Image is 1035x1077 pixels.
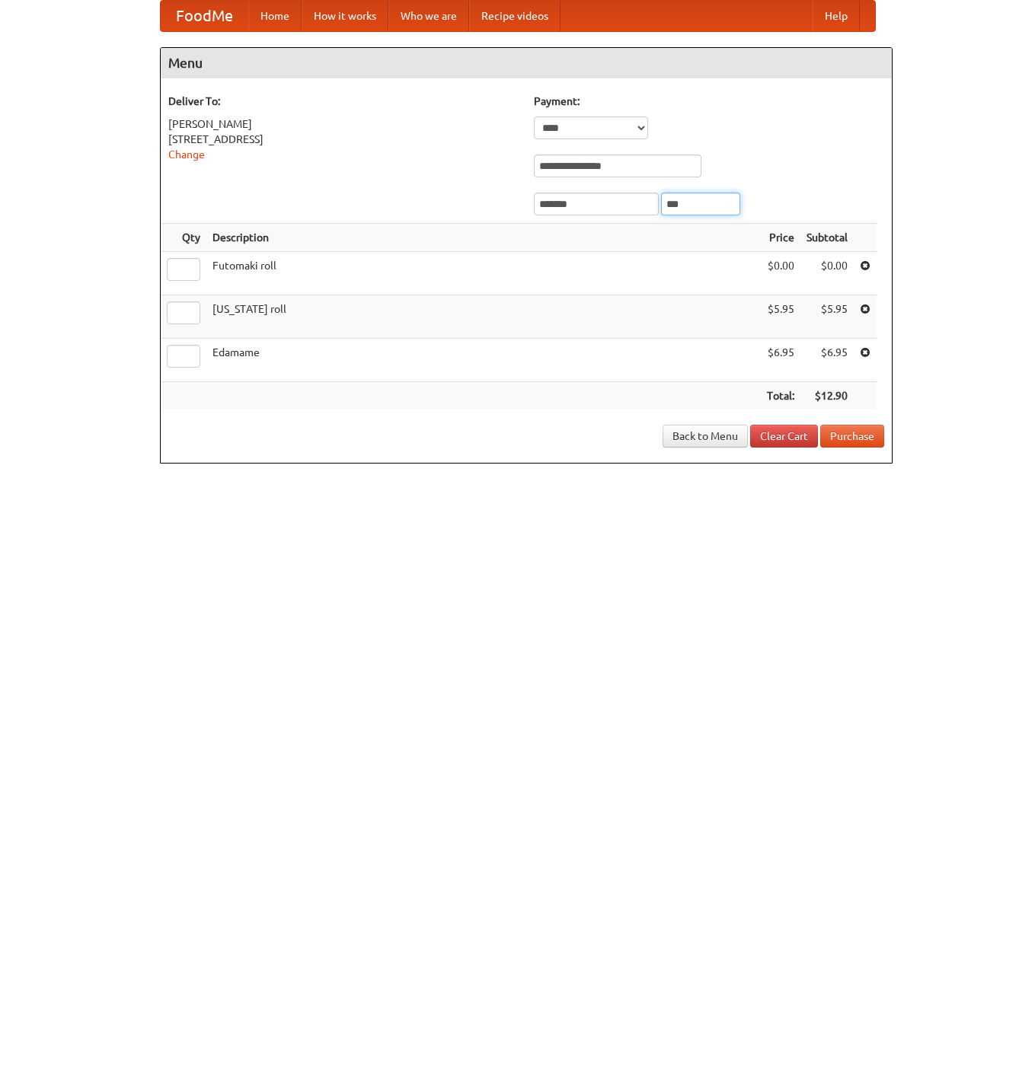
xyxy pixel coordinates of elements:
th: Qty [161,224,206,252]
div: [STREET_ADDRESS] [168,132,519,147]
h5: Payment: [534,94,884,109]
h4: Menu [161,48,892,78]
td: $0.00 [800,252,854,295]
td: Edamame [206,339,761,382]
td: $6.95 [761,339,800,382]
td: $5.95 [800,295,854,339]
a: Change [168,148,205,161]
a: Who we are [388,1,469,31]
th: Description [206,224,761,252]
th: Subtotal [800,224,854,252]
td: [US_STATE] roll [206,295,761,339]
a: How it works [302,1,388,31]
a: Home [248,1,302,31]
a: Help [813,1,860,31]
a: Clear Cart [750,425,818,448]
td: $5.95 [761,295,800,339]
th: Total: [761,382,800,410]
th: $12.90 [800,382,854,410]
a: FoodMe [161,1,248,31]
td: Futomaki roll [206,252,761,295]
button: Purchase [820,425,884,448]
a: Back to Menu [663,425,748,448]
td: $6.95 [800,339,854,382]
div: [PERSON_NAME] [168,116,519,132]
td: $0.00 [761,252,800,295]
a: Recipe videos [469,1,561,31]
th: Price [761,224,800,252]
h5: Deliver To: [168,94,519,109]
